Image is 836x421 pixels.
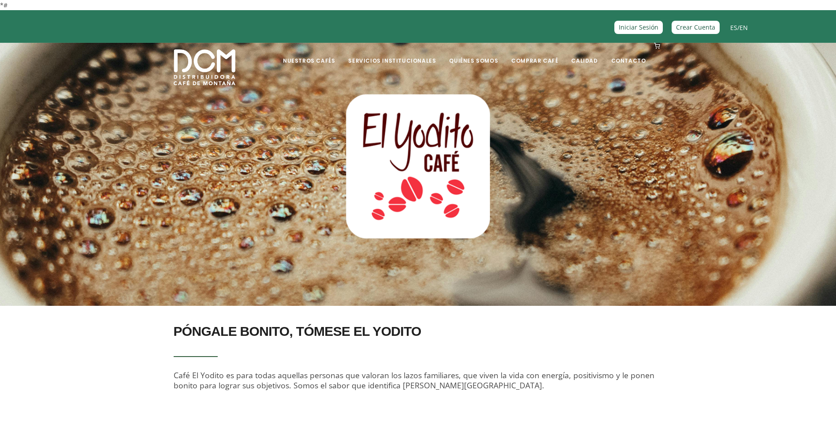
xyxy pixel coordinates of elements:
a: Calidad [566,44,603,64]
a: Nuestros Cafés [278,44,340,64]
a: Contacto [606,44,651,64]
a: Iniciar Sesión [614,21,663,34]
a: Comprar Café [506,44,563,64]
h2: PÓNGALE BONITO, TÓMESE EL YODITO [174,319,663,344]
span: / [730,23,748,33]
a: EN [739,23,748,32]
a: ES [730,23,737,32]
a: Servicios Institucionales [343,44,441,64]
span: Café El Yodito es para todas aquellas personas que valoran los lazos familiares, que viven la vid... [174,370,654,391]
a: Crear Cuenta [672,21,720,34]
a: Quiénes Somos [444,44,503,64]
